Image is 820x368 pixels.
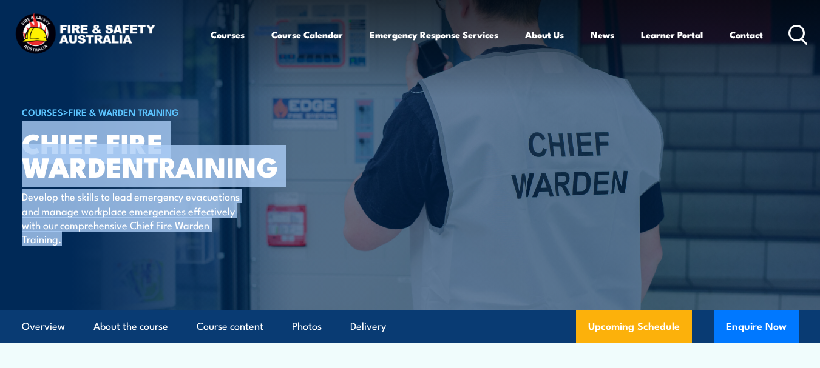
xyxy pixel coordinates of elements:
a: About the course [93,310,168,343]
strong: TRAINING [144,145,279,187]
p: Develop the skills to lead emergency evacuations and manage workplace emergencies effectively wit... [22,189,243,246]
a: Upcoming Schedule [576,310,692,343]
a: Learner Portal [641,20,703,49]
a: Photos [292,310,322,343]
h6: > [22,104,322,119]
a: Delivery [350,310,386,343]
a: Course Calendar [271,20,343,49]
button: Enquire Now [714,310,799,343]
a: Courses [211,20,245,49]
a: Contact [730,20,763,49]
a: Fire & Warden Training [69,105,179,118]
a: About Us [525,20,564,49]
a: Emergency Response Services [370,20,498,49]
a: Overview [22,310,65,343]
a: COURSES [22,105,63,118]
a: News [591,20,614,49]
h1: Chief Fire Warden [22,130,322,178]
a: Course content [197,310,263,343]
